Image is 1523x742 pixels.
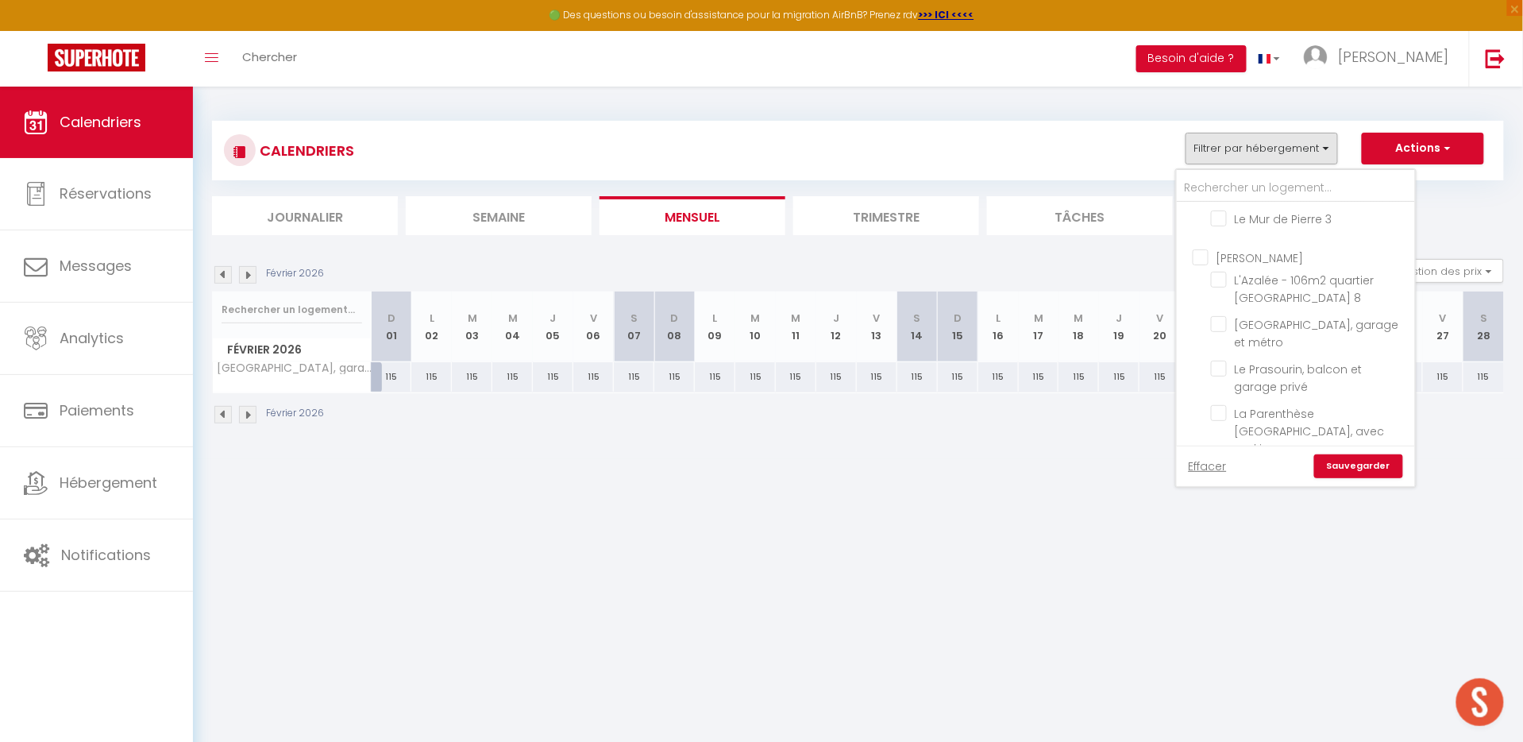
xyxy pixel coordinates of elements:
div: 115 [857,362,897,392]
div: Filtrer par hébergement [1175,168,1417,488]
abbr: M [1034,311,1043,326]
abbr: M [791,311,800,326]
abbr: L [996,311,1001,326]
li: Tâches [987,196,1173,235]
th: 18 [1058,292,1099,362]
th: 04 [492,292,533,362]
th: 14 [897,292,938,362]
abbr: L [712,311,717,326]
abbr: V [590,311,597,326]
div: 115 [1139,362,1180,392]
div: 115 [1058,362,1099,392]
th: 15 [938,292,978,362]
th: 19 [1099,292,1139,362]
th: 05 [533,292,573,362]
h3: CALENDRIERS [256,133,354,168]
img: ... [1304,45,1328,69]
li: Semaine [406,196,592,235]
div: 115 [1463,362,1504,392]
span: L'Azalée - 106m2 quartier [GEOGRAPHIC_DATA] 8 [1235,272,1375,306]
abbr: V [1156,311,1163,326]
th: 27 [1423,292,1463,362]
div: 115 [816,362,857,392]
abbr: S [630,311,638,326]
th: 11 [776,292,816,362]
div: 115 [573,362,614,392]
span: [PERSON_NAME] [1338,47,1449,67]
div: 115 [614,362,654,392]
abbr: J [550,311,557,326]
input: Rechercher un logement... [222,296,362,324]
th: 06 [573,292,614,362]
abbr: M [508,311,518,326]
span: Le Prasourin, balcon et garage privé [1235,361,1363,395]
th: 03 [452,292,492,362]
button: Actions [1362,133,1484,164]
span: Paiements [60,400,134,420]
th: 02 [411,292,452,362]
abbr: D [954,311,962,326]
img: Super Booking [48,44,145,71]
span: Chercher [242,48,297,65]
div: 115 [978,362,1019,392]
abbr: J [833,311,839,326]
input: Rechercher un logement... [1177,174,1415,203]
button: Filtrer par hébergement [1186,133,1338,164]
abbr: M [750,311,760,326]
li: Mensuel [600,196,785,235]
div: 115 [411,362,452,392]
a: ... [PERSON_NAME] [1292,31,1469,87]
th: 13 [857,292,897,362]
th: 17 [1019,292,1059,362]
div: 115 [372,362,412,392]
th: 01 [372,292,412,362]
li: Journalier [212,196,398,235]
th: 08 [654,292,695,362]
div: Ouvrir le chat [1456,678,1504,726]
span: Notifications [61,545,151,565]
div: 115 [533,362,573,392]
abbr: V [1440,311,1447,326]
abbr: M [1074,311,1084,326]
a: Chercher [230,31,309,87]
span: Analytics [60,328,124,348]
abbr: J [1116,311,1123,326]
th: 16 [978,292,1019,362]
abbr: M [468,311,477,326]
th: 09 [695,292,735,362]
span: [GEOGRAPHIC_DATA], garage et métro [215,362,374,374]
div: 115 [492,362,533,392]
p: Février 2026 [266,406,324,421]
div: 115 [776,362,816,392]
div: 115 [452,362,492,392]
span: Réservations [60,184,152,203]
a: >>> ICI <<<< [919,8,974,21]
abbr: S [1480,311,1487,326]
abbr: D [387,311,395,326]
div: 115 [1423,362,1463,392]
th: 12 [816,292,857,362]
span: La Parenthèse [GEOGRAPHIC_DATA], avec parking [1235,406,1385,457]
th: 28 [1463,292,1504,362]
div: 115 [1019,362,1059,392]
abbr: L [430,311,434,326]
span: [GEOGRAPHIC_DATA], garage et métro [1235,317,1399,350]
abbr: V [873,311,881,326]
th: 07 [614,292,654,362]
th: 10 [735,292,776,362]
div: 115 [695,362,735,392]
div: 115 [1099,362,1139,392]
span: Messages [60,256,132,276]
abbr: S [914,311,921,326]
div: 115 [938,362,978,392]
span: Hébergement [60,473,157,493]
div: 115 [654,362,695,392]
a: Sauvegarder [1314,454,1403,478]
span: Calendriers [60,112,141,132]
p: Février 2026 [266,266,324,281]
a: Effacer [1189,458,1227,475]
li: Trimestre [793,196,979,235]
button: Besoin d'aide ? [1136,45,1247,72]
div: 115 [735,362,776,392]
